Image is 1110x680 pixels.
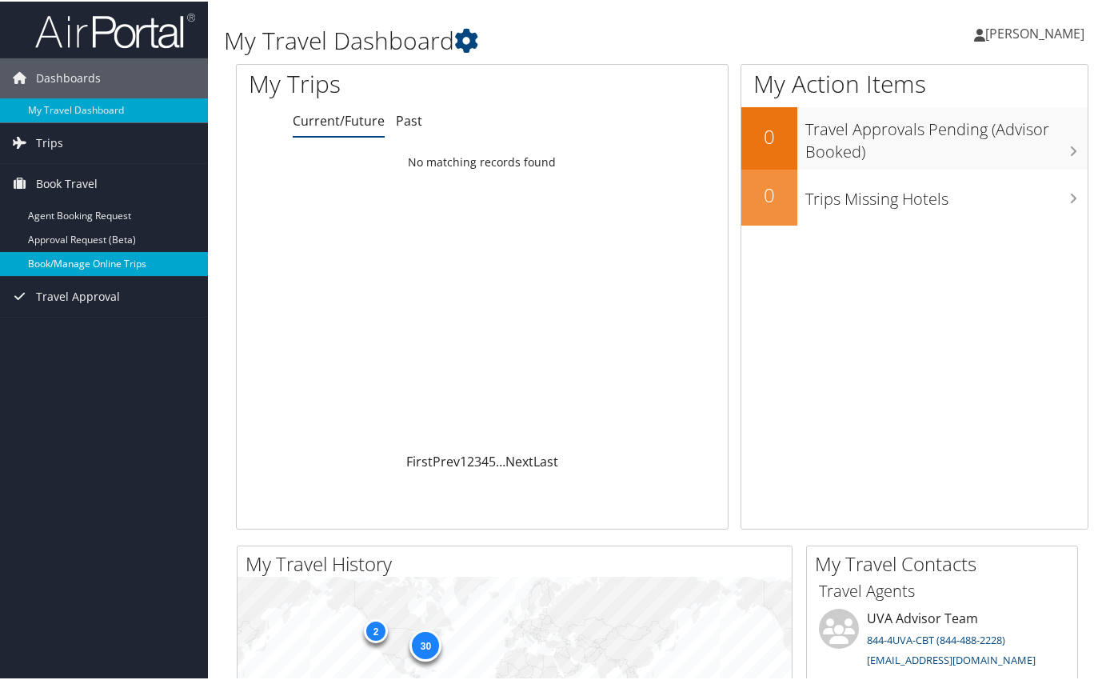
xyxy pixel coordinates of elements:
span: Trips [36,122,63,162]
h1: My Travel Dashboard [224,22,809,56]
h3: Travel Agents [819,578,1065,601]
li: UVA Advisor Team [811,607,1073,673]
span: … [496,451,505,469]
a: Next [505,451,533,469]
a: 5 [489,451,496,469]
h3: Travel Approvals Pending (Advisor Booked) [805,109,1088,162]
a: Prev [433,451,460,469]
a: [PERSON_NAME] [974,8,1100,56]
h1: My Action Items [741,66,1088,99]
a: 844-4UVA-CBT (844-488-2228) [867,631,1005,646]
a: 0Travel Approvals Pending (Advisor Booked) [741,106,1088,167]
a: 3 [474,451,481,469]
a: Current/Future [293,110,385,128]
h3: Trips Missing Hotels [805,178,1088,209]
a: 4 [481,451,489,469]
a: Last [533,451,558,469]
span: [PERSON_NAME] [985,23,1084,41]
h2: My Travel History [246,549,792,576]
h2: 0 [741,180,797,207]
h1: My Trips [249,66,511,99]
a: Past [396,110,422,128]
a: 2 [467,451,474,469]
h2: 0 [741,122,797,149]
h2: My Travel Contacts [815,549,1077,576]
td: No matching records found [237,146,728,175]
span: Dashboards [36,57,101,97]
a: First [406,451,433,469]
span: Travel Approval [36,275,120,315]
div: 2 [364,618,388,642]
span: Book Travel [36,162,98,202]
a: [EMAIL_ADDRESS][DOMAIN_NAME] [867,651,1036,666]
img: airportal-logo.png [35,10,195,48]
div: 30 [409,628,441,660]
a: 1 [460,451,467,469]
a: 0Trips Missing Hotels [741,168,1088,224]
